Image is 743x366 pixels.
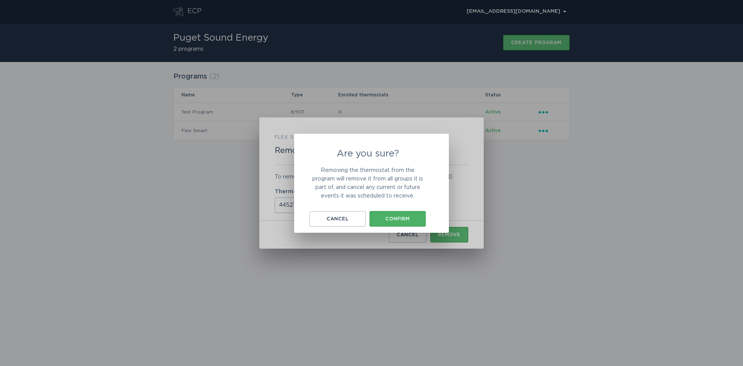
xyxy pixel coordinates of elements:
div: Are you sure? [294,134,449,233]
h2: Are you sure? [310,149,426,158]
p: Removing the thermostat from the program will remove it from all groups it is part of, and cancel... [310,166,426,200]
div: Cancel [313,217,362,221]
button: Confirm [370,211,426,227]
div: Confirm [373,217,422,221]
button: Cancel [310,211,366,227]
